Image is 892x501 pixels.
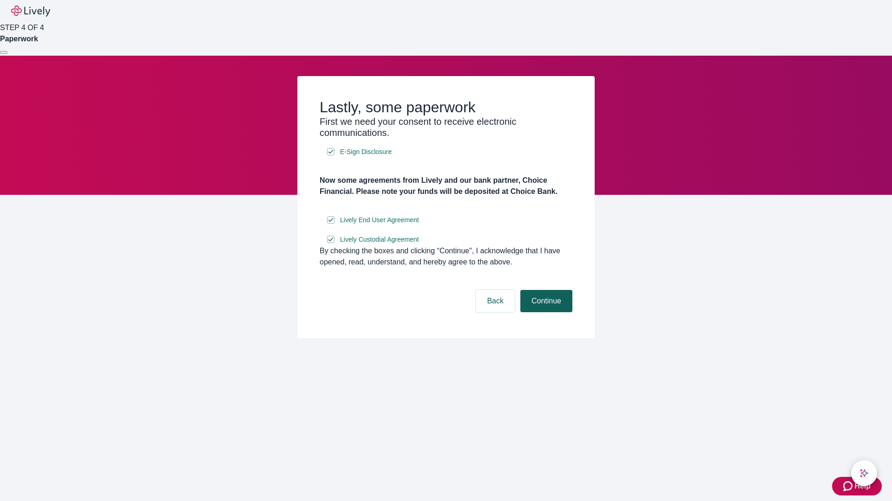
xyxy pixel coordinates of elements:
[320,98,572,116] h2: Lastly, some paperwork
[851,460,877,486] button: chat
[340,215,419,225] span: Lively End User Agreement
[320,116,572,138] h3: First we need your consent to receive electronic communications.
[338,214,421,226] a: e-sign disclosure document
[338,146,394,158] a: e-sign disclosure document
[11,6,50,17] img: Lively
[476,290,515,312] button: Back
[520,290,572,312] button: Continue
[843,481,854,492] svg: Zendesk support icon
[320,175,572,197] h4: Now some agreements from Lively and our bank partner, Choice Financial. Please note your funds wi...
[340,235,419,244] span: Lively Custodial Agreement
[338,234,421,245] a: e-sign disclosure document
[340,147,392,157] span: E-Sign Disclosure
[832,477,882,495] button: Zendesk support iconHelp
[320,245,572,268] div: By checking the boxes and clicking “Continue", I acknowledge that I have opened, read, understand...
[859,469,869,478] svg: Lively AI Assistant
[854,481,871,492] span: Help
